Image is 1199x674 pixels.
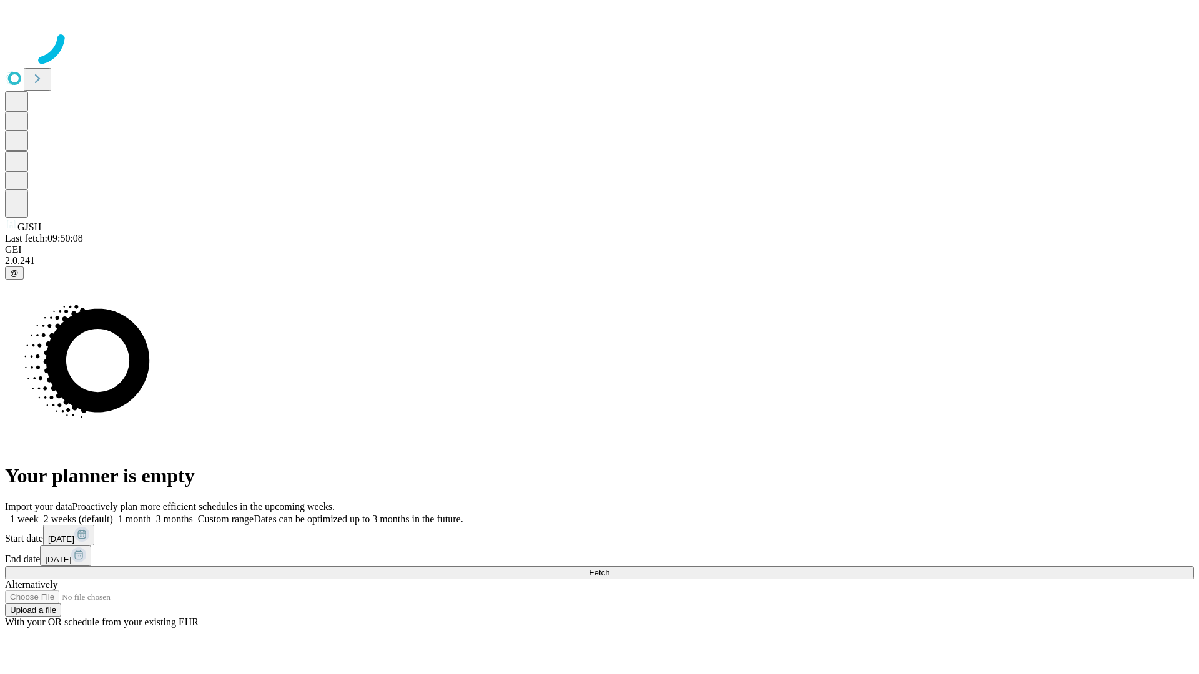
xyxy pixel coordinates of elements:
[5,501,72,512] span: Import your data
[5,255,1194,266] div: 2.0.241
[17,222,41,232] span: GJSH
[5,617,199,627] span: With your OR schedule from your existing EHR
[5,266,24,280] button: @
[5,545,1194,566] div: End date
[43,525,94,545] button: [DATE]
[40,545,91,566] button: [DATE]
[254,514,463,524] span: Dates can be optimized up to 3 months in the future.
[5,566,1194,579] button: Fetch
[10,514,39,524] span: 1 week
[5,233,83,243] span: Last fetch: 09:50:08
[45,555,71,564] span: [DATE]
[5,464,1194,487] h1: Your planner is empty
[589,568,609,577] span: Fetch
[72,501,335,512] span: Proactively plan more efficient schedules in the upcoming weeks.
[44,514,113,524] span: 2 weeks (default)
[156,514,193,524] span: 3 months
[5,525,1194,545] div: Start date
[118,514,151,524] span: 1 month
[5,244,1194,255] div: GEI
[48,534,74,544] span: [DATE]
[5,579,57,590] span: Alternatively
[5,603,61,617] button: Upload a file
[10,268,19,278] span: @
[198,514,254,524] span: Custom range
